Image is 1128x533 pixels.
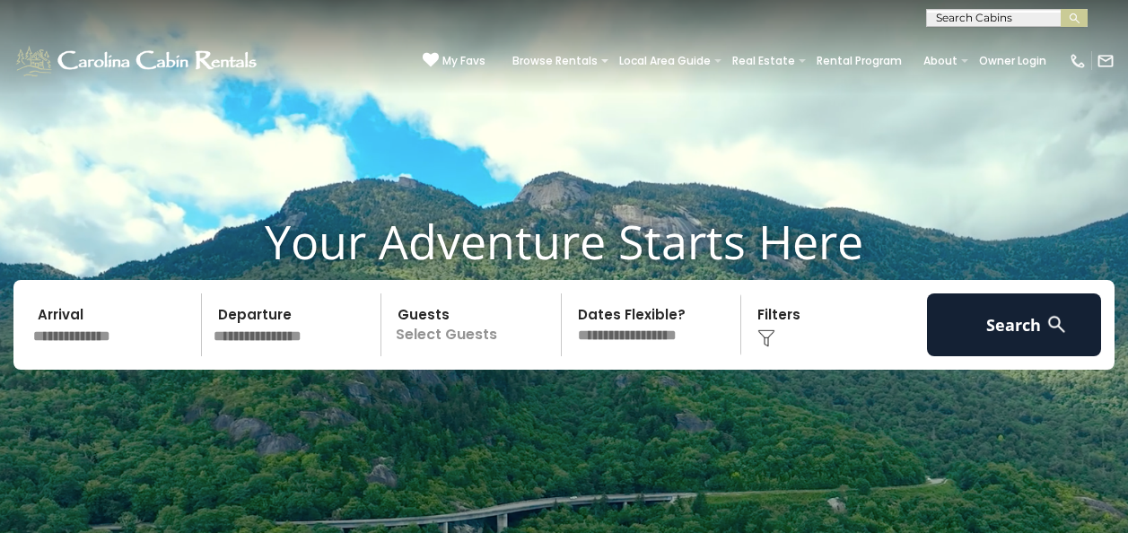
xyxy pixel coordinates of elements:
[503,48,607,74] a: Browse Rentals
[610,48,720,74] a: Local Area Guide
[723,48,804,74] a: Real Estate
[757,329,775,347] img: filter--v1.png
[970,48,1055,74] a: Owner Login
[808,48,911,74] a: Rental Program
[423,52,485,70] a: My Favs
[442,53,485,69] span: My Favs
[1097,52,1115,70] img: mail-regular-white.png
[387,293,561,356] p: Select Guests
[914,48,966,74] a: About
[927,293,1102,356] button: Search
[13,43,262,79] img: White-1-1-2.png
[1069,52,1087,70] img: phone-regular-white.png
[13,214,1115,269] h1: Your Adventure Starts Here
[1045,313,1068,336] img: search-regular-white.png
